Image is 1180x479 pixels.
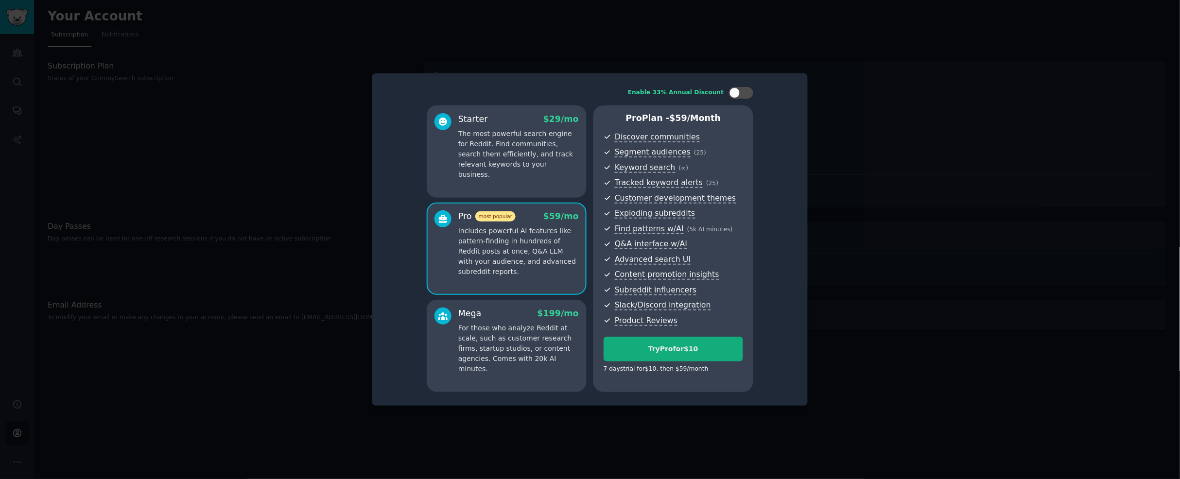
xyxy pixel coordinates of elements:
[604,344,743,354] div: Try Pro for $10
[604,365,709,374] div: 7 days trial for $10 , then $ 59 /month
[615,193,736,204] span: Customer development themes
[679,165,689,171] span: ( ∞ )
[458,323,579,374] p: For those who analyze Reddit at scale, such as customer research firms, startup studios, or conte...
[615,285,696,295] span: Subreddit influencers
[628,88,724,97] div: Enable 33% Annual Discount
[604,112,743,124] p: Pro Plan -
[615,132,700,142] span: Discover communities
[615,208,695,219] span: Exploding subreddits
[543,211,579,221] span: $ 59 /mo
[604,337,743,361] button: TryProfor$10
[615,224,684,234] span: Find patterns w/AI
[615,300,711,310] span: Slack/Discord integration
[458,129,579,180] p: The most powerful search engine for Reddit. Find communities, search them efficiently, and track ...
[543,114,579,124] span: $ 29 /mo
[706,180,718,187] span: ( 25 )
[615,316,677,326] span: Product Reviews
[458,308,482,320] div: Mega
[615,178,703,188] span: Tracked keyword alerts
[458,210,516,222] div: Pro
[694,149,706,156] span: ( 25 )
[458,226,579,277] p: Includes powerful AI features like pattern-finding in hundreds of Reddit posts at once, Q&A LLM w...
[538,308,579,318] span: $ 199 /mo
[615,163,676,173] span: Keyword search
[670,113,721,123] span: $ 59 /month
[615,147,691,157] span: Segment audiences
[475,211,516,222] span: most popular
[615,239,687,249] span: Q&A interface w/AI
[687,226,733,233] span: ( 5k AI minutes )
[458,113,488,125] div: Starter
[615,270,719,280] span: Content promotion insights
[615,255,691,265] span: Advanced search UI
